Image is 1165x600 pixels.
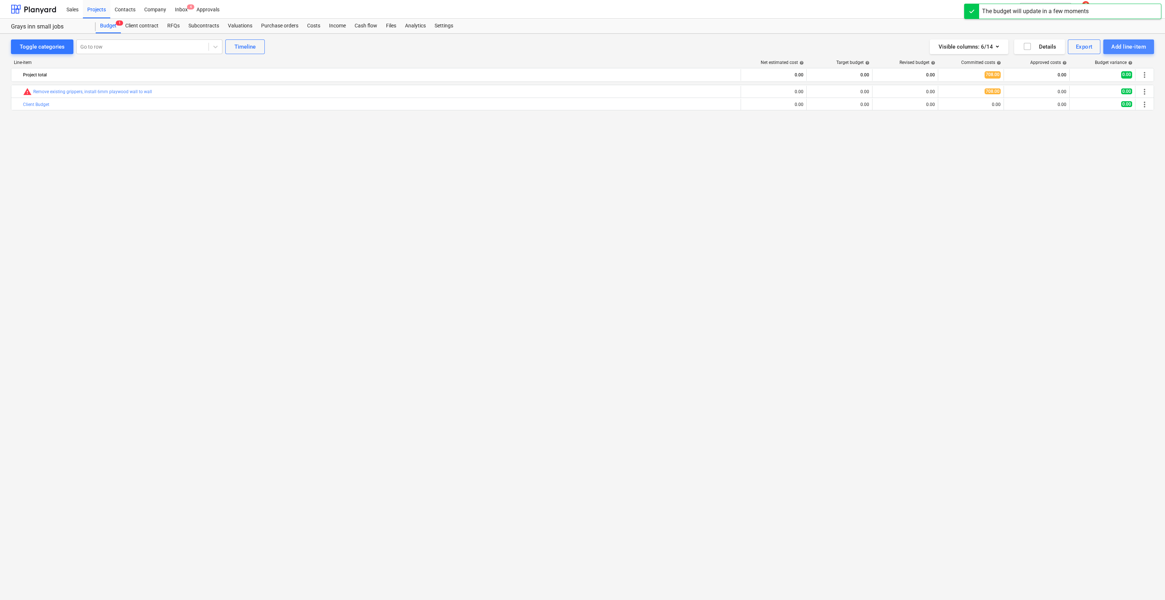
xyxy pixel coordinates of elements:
[23,69,738,81] div: Project total
[875,102,935,107] div: 0.00
[1140,87,1149,96] span: More actions
[163,19,184,33] a: RFQs
[1061,61,1067,65] span: help
[810,89,869,94] div: 0.00
[798,61,804,65] span: help
[929,61,935,65] span: help
[23,87,32,96] span: Committed costs exceed revised budget
[985,88,1001,94] span: 708.00
[1095,60,1132,65] div: Budget variance
[187,4,194,10] span: 4
[382,19,401,33] a: Files
[961,60,1001,65] div: Committed costs
[939,42,1000,52] div: Visible columns : 6/14
[116,20,123,26] span: 1
[96,19,121,33] div: Budget
[744,89,803,94] div: 0.00
[899,60,935,65] div: Revised budget
[1030,60,1067,65] div: Approved costs
[121,19,163,33] a: Client contract
[1121,101,1132,107] span: 0.00
[224,19,257,33] a: Valuations
[875,69,935,81] div: 0.00
[1121,88,1132,94] span: 0.00
[1068,39,1101,54] button: Export
[1076,42,1093,52] div: Export
[303,19,325,33] a: Costs
[1103,39,1154,54] button: Add line-item
[985,71,1001,78] span: 708.00
[744,102,803,107] div: 0.00
[810,69,869,81] div: 0.00
[325,19,350,33] a: Income
[11,23,87,31] div: Grays inn small jobs
[982,7,1089,16] div: The budget will update in a few moments
[184,19,224,33] a: Subcontracts
[11,39,73,54] button: Toggle categories
[761,60,804,65] div: Net estimated cost
[1140,100,1149,109] span: More actions
[350,19,382,33] a: Cash flow
[401,19,430,33] a: Analytics
[225,39,265,54] button: Timeline
[1111,42,1146,52] div: Add line-item
[1121,71,1132,78] span: 0.00
[234,42,256,52] div: Timeline
[744,69,803,81] div: 0.00
[941,102,1001,107] div: 0.00
[11,60,741,65] div: Line-item
[1127,61,1132,65] span: help
[430,19,458,33] a: Settings
[1140,71,1149,79] span: More actions
[96,19,121,33] a: Budget1
[875,89,935,94] div: 0.00
[1007,102,1066,107] div: 0.00
[995,61,1001,65] span: help
[836,60,870,65] div: Target budget
[930,39,1008,54] button: Visible columns:6/14
[810,102,869,107] div: 0.00
[23,102,49,107] a: Client Budget
[1014,39,1065,54] button: Details
[33,89,152,94] a: Remove existing grippers, install 6mm playwood wall to wall
[1023,42,1056,52] div: Details
[20,42,65,52] div: Toggle categories
[257,19,303,33] a: Purchase orders
[1007,89,1066,94] div: 0.00
[1007,69,1066,81] div: 0.00
[864,61,870,65] span: help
